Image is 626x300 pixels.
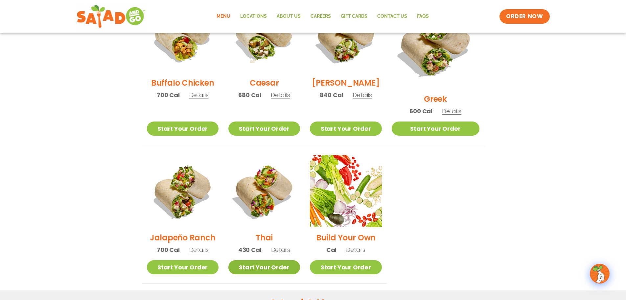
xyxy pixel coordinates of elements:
[392,122,479,136] a: Start Your Order
[189,246,209,254] span: Details
[412,9,434,24] a: FAQs
[372,9,412,24] a: Contact Us
[312,77,380,89] h2: [PERSON_NAME]
[353,91,372,99] span: Details
[228,260,300,274] a: Start Your Order
[212,9,235,24] a: Menu
[310,122,382,136] a: Start Your Order
[238,91,261,99] span: 680 Cal
[310,260,382,274] a: Start Your Order
[499,9,549,24] a: ORDER NOW
[306,9,336,24] a: Careers
[228,122,300,136] a: Start Your Order
[256,232,273,243] h2: Thai
[157,245,180,254] span: 700 Cal
[442,107,461,115] span: Details
[310,155,382,227] img: Product photo for Build Your Own
[189,91,209,99] span: Details
[310,0,382,72] img: Product photo for Cobb Wrap
[228,0,300,72] img: Product photo for Caesar Wrap
[157,91,180,99] span: 700 Cal
[147,122,219,136] a: Start Your Order
[238,245,262,254] span: 430 Cal
[77,3,146,30] img: new-SAG-logo-768×292
[271,91,290,99] span: Details
[147,155,219,227] img: Product photo for Jalapeño Ranch Wrap
[320,91,343,99] span: 840 Cal
[424,93,447,105] h2: Greek
[316,232,376,243] h2: Build Your Own
[271,246,290,254] span: Details
[150,232,216,243] h2: Jalapeño Ranch
[346,246,365,254] span: Details
[326,245,336,254] span: Cal
[336,9,372,24] a: GIFT CARDS
[250,77,279,89] h2: Caesar
[506,13,543,20] span: ORDER NOW
[409,107,432,116] span: 600 Cal
[147,0,219,72] img: Product photo for Buffalo Chicken Wrap
[235,9,272,24] a: Locations
[272,9,306,24] a: About Us
[147,260,219,274] a: Start Your Order
[591,264,609,283] img: wpChatIcon
[212,9,434,24] nav: Menu
[151,77,214,89] h2: Buffalo Chicken
[392,0,479,88] img: Product photo for Greek Wrap
[228,155,300,227] img: Product photo for Thai Wrap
